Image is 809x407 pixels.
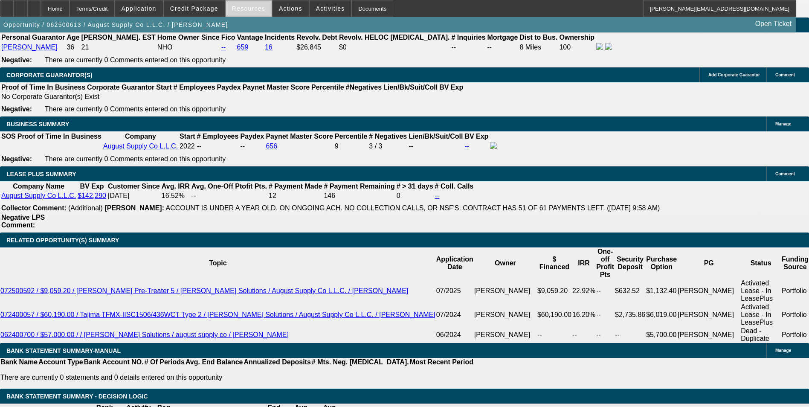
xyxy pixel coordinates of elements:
[6,72,93,78] span: CORPORATE GUARANTOR(S)
[232,5,265,12] span: Resources
[243,84,310,91] b: Paynet Master Score
[775,122,791,126] span: Manage
[125,133,156,140] b: Company
[81,34,156,41] b: [PERSON_NAME]. EST
[435,192,440,199] a: --
[17,132,102,141] th: Proof of Time In Business
[38,358,84,366] th: Account Type
[81,43,156,52] td: 21
[775,172,795,176] span: Comment
[436,327,474,343] td: 06/2024
[243,358,311,366] th: Annualized Deposits
[781,279,809,303] td: Portfolio
[615,327,646,343] td: --
[646,303,677,327] td: $6,019.00
[596,279,615,303] td: --
[1,204,67,212] b: Collector Comment:
[537,303,572,327] td: $60,190.00
[1,56,32,64] b: Negative:
[775,348,791,353] span: Manage
[1,132,16,141] th: SOS
[221,44,226,51] a: --
[572,327,596,343] td: --
[596,43,603,50] img: facebook-icon.png
[1,44,58,51] a: [PERSON_NAME]
[490,142,497,149] img: facebook-icon.png
[311,358,409,366] th: # Mts. Neg. [MEDICAL_DATA].
[6,237,119,244] span: RELATED OPPORTUNITY(S) SUMMARY
[339,34,450,41] b: Revolv. HELOC [MEDICAL_DATA].
[474,279,537,303] td: [PERSON_NAME]
[197,142,202,150] span: --
[66,43,80,52] td: 36
[572,303,596,327] td: 16.20%
[436,279,474,303] td: 07/2025
[537,327,572,343] td: --
[164,0,225,17] button: Credit Package
[383,84,438,91] b: Lien/Bk/Suit/Coll
[1,83,86,92] th: Proof of Time In Business
[67,34,79,41] b: Age
[324,183,394,190] b: # Payment Remaining
[740,303,781,327] td: Activated Lease - In LeasePlus
[221,34,235,41] b: Fico
[369,133,407,140] b: # Negatives
[396,192,434,200] td: 0
[170,5,218,12] span: Credit Package
[740,279,781,303] td: Activated Lease - In LeasePlus
[781,327,809,343] td: Portfolio
[269,183,322,190] b: # Payment Made
[226,0,272,17] button: Resources
[185,358,244,366] th: Avg. End Balance
[615,303,646,327] td: $2,735.86
[677,303,740,327] td: [PERSON_NAME]
[108,183,160,190] b: Customer Since
[408,142,463,151] td: --
[273,0,309,17] button: Actions
[279,5,302,12] span: Actions
[1,105,32,113] b: Negative:
[0,311,435,318] a: 072400057 / $60,190.00 / Tajima TFMX-IISC1506/436WCT Type 2 / [PERSON_NAME] Solutions / August Su...
[708,73,760,77] span: Add Corporate Guarantor
[451,43,486,52] td: --
[519,43,558,52] td: 8 Miles
[646,279,677,303] td: $1,132.40
[572,247,596,279] th: IRR
[775,73,795,77] span: Comment
[144,358,185,366] th: # Of Periods
[451,34,485,41] b: # Inquiries
[87,84,154,91] b: Corporate Guarantor
[596,303,615,327] td: --
[436,247,474,279] th: Application Date
[296,43,338,52] td: $26,845
[115,0,162,17] button: Application
[265,44,273,51] a: 16
[397,183,433,190] b: # > 31 days
[646,327,677,343] td: $5,700.00
[296,34,337,41] b: Revolv. Debt
[677,327,740,343] td: [PERSON_NAME]
[266,133,333,140] b: Paynet Master Score
[339,43,450,52] td: $0
[13,183,64,190] b: Company Name
[346,84,382,91] b: #Negatives
[0,374,473,381] p: There are currently 0 statements and 0 details entered on this opportunity
[162,183,190,190] b: Avg. IRR
[121,5,156,12] span: Application
[84,358,144,366] th: Bank Account NO.
[439,84,463,91] b: BV Exp
[266,142,277,150] a: 656
[179,142,195,151] td: 2022
[78,192,106,199] a: $142,290
[369,142,407,150] div: 3 / 3
[45,105,226,113] span: There are currently 0 Comments entered on this opportunity
[474,247,537,279] th: Owner
[156,84,171,91] b: Start
[265,34,295,41] b: Incidents
[6,121,69,128] span: BUSINESS SUMMARY
[6,347,121,354] span: BANK STATEMENT SUMMARY-MANUAL
[157,34,220,41] b: Home Owner Since
[1,34,65,41] b: Personal Guarantor
[45,56,226,64] span: There are currently 0 Comments entered on this opportunity
[197,133,239,140] b: # Employees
